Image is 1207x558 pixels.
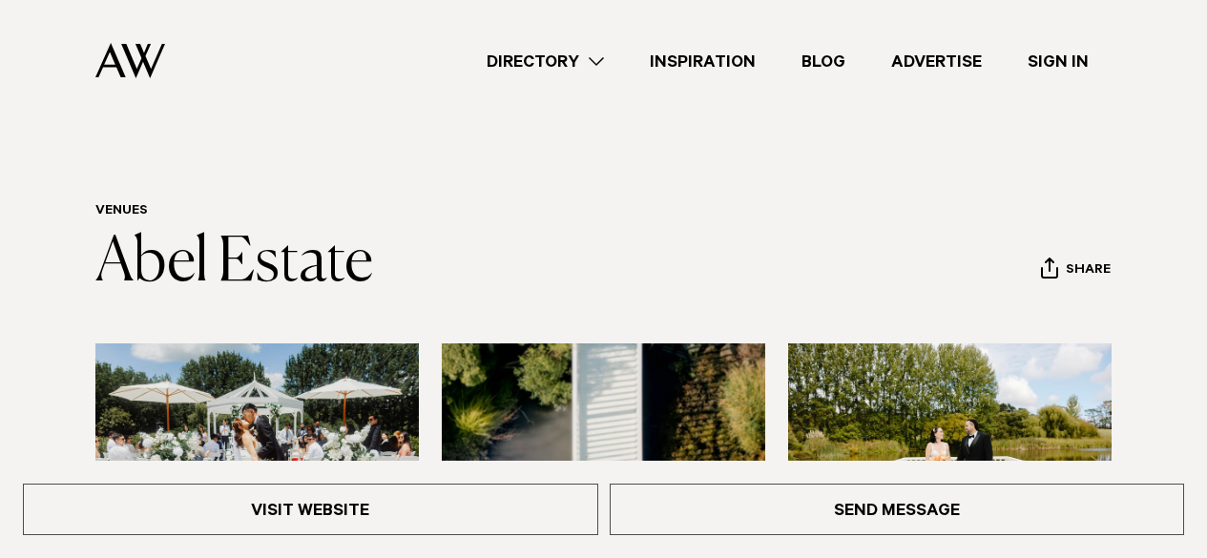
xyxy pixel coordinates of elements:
a: Visit Website [23,484,598,535]
a: Advertise [868,49,1005,74]
a: Venues [95,204,148,219]
a: Blog [779,49,868,74]
img: lakeside wedding venue auckland [788,343,1112,550]
a: Send Message [610,484,1185,535]
button: Share [1040,257,1112,285]
a: Abel Estate [95,233,373,294]
a: Directory [464,49,627,74]
span: Share [1066,262,1111,280]
a: Inspiration [627,49,779,74]
img: Auckland Weddings Logo [95,43,165,78]
a: Sign In [1005,49,1112,74]
img: wedding couple abel estate [95,343,419,550]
